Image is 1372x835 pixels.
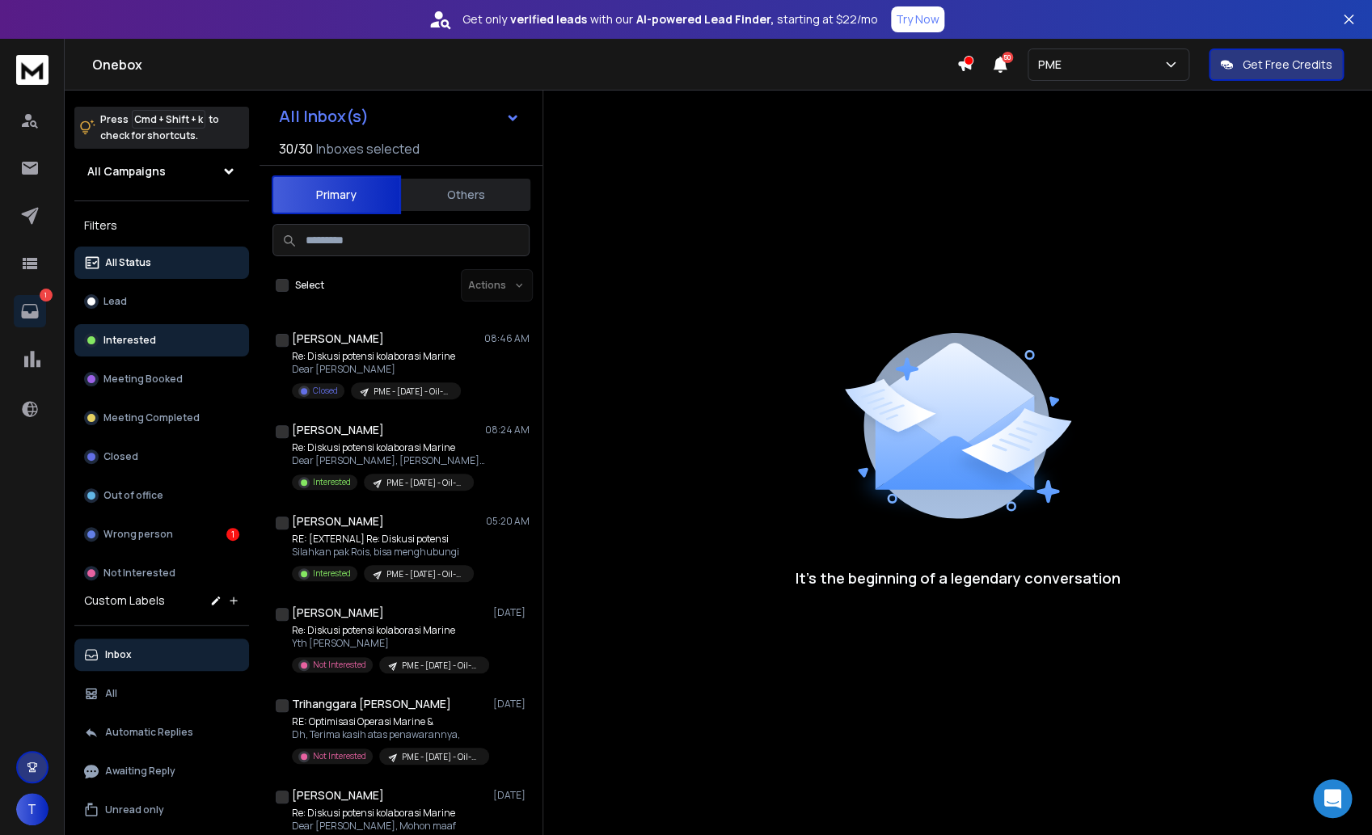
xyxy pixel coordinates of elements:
button: Interested [74,324,249,356]
h1: All Campaigns [87,163,166,179]
p: PME - [DATE] - Oil-Energy-Maritime [386,568,464,580]
p: Unread only [105,803,164,816]
button: Primary [272,175,401,214]
strong: verified leads [510,11,587,27]
p: Meeting Completed [103,411,200,424]
button: Not Interested [74,557,249,589]
p: All Status [105,256,151,269]
span: Cmd + Shift + k [132,110,205,129]
p: Interested [313,567,351,580]
p: [DATE] [493,698,530,711]
button: Closed [74,441,249,473]
p: Dear [PERSON_NAME], [PERSON_NAME] atas [292,454,486,467]
button: Meeting Completed [74,402,249,434]
h1: [PERSON_NAME] [292,787,384,803]
img: logo [16,55,49,85]
p: Lead [103,295,127,308]
p: Interested [103,334,156,347]
p: Not Interested [313,659,366,671]
button: T [16,793,49,825]
p: Meeting Booked [103,373,183,386]
div: Open Intercom Messenger [1313,779,1352,818]
button: Awaiting Reply [74,755,249,787]
h3: Custom Labels [84,593,165,609]
p: PME - [DATE] - Oil-Energy-Maritime [402,751,479,763]
p: PME - [DATE] - Oil-Energy-Maritime [402,660,479,672]
p: Inbox [105,648,132,661]
button: All Campaigns [74,155,249,188]
p: 08:46 AM [484,332,530,345]
p: Silahkan pak Rois, bisa menghubungi [292,546,474,559]
h1: [PERSON_NAME] [292,422,384,438]
p: Try Now [896,11,939,27]
p: It’s the beginning of a legendary conversation [796,567,1121,589]
h1: [PERSON_NAME] [292,605,384,621]
p: Not Interested [103,567,175,580]
p: PME - [DATE] - Oil-Energy-Maritime [374,386,451,398]
h3: Filters [74,214,249,237]
p: Out of office [103,489,163,502]
button: Others [401,177,530,213]
div: 1 [226,528,239,541]
p: Get Free Credits [1243,57,1332,73]
p: Interested [313,476,351,488]
a: 1 [14,295,46,327]
h1: Trihanggara [PERSON_NAME] [292,696,451,712]
p: Dh, Terima kasih atas penawarannya, [292,728,486,741]
h1: [PERSON_NAME] [292,513,384,529]
p: Not Interested [313,750,366,762]
p: Closed [103,450,138,463]
p: Automatic Replies [105,726,193,739]
button: Wrong person1 [74,518,249,550]
button: Inbox [74,639,249,671]
label: Select [295,279,324,292]
button: All [74,677,249,710]
h3: Inboxes selected [316,139,420,158]
p: All [105,687,117,700]
p: RE: [EXTERNAL] Re: Diskusi potensi [292,533,474,546]
p: [DATE] [493,606,530,619]
button: Meeting Booked [74,363,249,395]
h1: Onebox [92,55,956,74]
button: Unread only [74,794,249,826]
span: 50 [1002,52,1013,63]
p: Get only with our starting at $22/mo [462,11,878,27]
h1: [PERSON_NAME] [292,331,384,347]
p: Closed [313,385,338,397]
button: Automatic Replies [74,716,249,749]
button: Try Now [891,6,944,32]
p: Dear [PERSON_NAME], Mohon maaf [292,820,474,833]
strong: AI-powered Lead Finder, [636,11,774,27]
button: All Status [74,247,249,279]
p: Press to check for shortcuts. [100,112,219,144]
p: PME [1038,57,1068,73]
p: Awaiting Reply [105,765,175,778]
p: RE: Optimisasi Operasi Marine & [292,715,486,728]
p: Re: Diskusi potensi kolaborasi Marine [292,807,474,820]
p: Re: Diskusi potensi kolaborasi Marine [292,441,486,454]
button: All Inbox(s) [266,100,533,133]
button: Lead [74,285,249,318]
button: Get Free Credits [1209,48,1344,81]
p: [DATE] [493,789,530,802]
p: 1 [40,289,53,302]
p: Wrong person [103,528,173,541]
p: PME - [DATE] - Oil-Energy-Maritime [386,477,464,489]
button: Out of office [74,479,249,512]
h1: All Inbox(s) [279,108,369,124]
p: 08:24 AM [485,424,530,436]
p: Re: Diskusi potensi kolaborasi Marine [292,350,461,363]
p: 05:20 AM [486,515,530,528]
p: Dear [PERSON_NAME] [292,363,461,376]
p: Re: Diskusi potensi kolaborasi Marine [292,624,486,637]
p: Yth [PERSON_NAME] [292,637,486,650]
span: 30 / 30 [279,139,313,158]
